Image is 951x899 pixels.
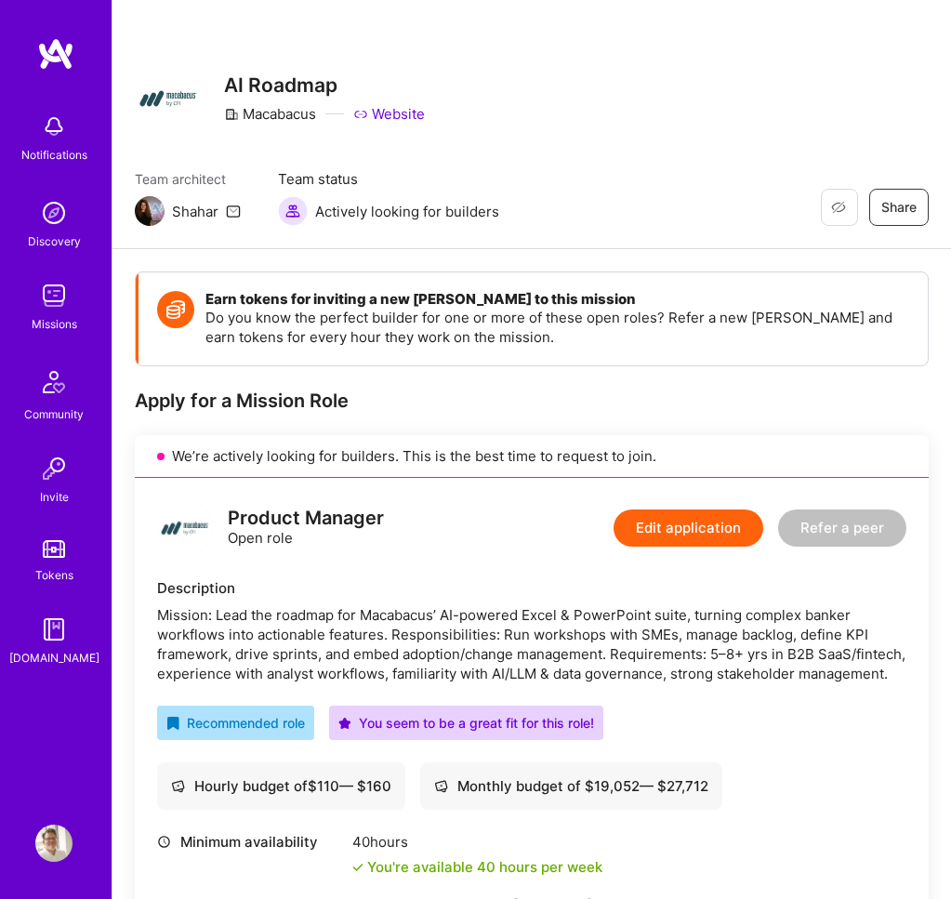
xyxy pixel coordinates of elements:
div: Notifications [21,145,87,165]
img: Company Logo [135,65,202,132]
i: icon PurpleStar [338,717,351,730]
i: icon Check [352,862,363,873]
p: Do you know the perfect builder for one or more of these open roles? Refer a new [PERSON_NAME] an... [205,308,909,347]
span: Team status [278,169,499,189]
i: icon Clock [157,835,171,849]
i: icon Cash [171,779,185,793]
a: User Avatar [31,825,77,862]
div: Minimum availability [157,832,343,852]
div: Open role [228,509,384,548]
img: Invite [35,450,73,487]
div: Mission: Lead the roadmap for Macabacus’ AI-powered Excel & PowerPoint suite, turning complex ban... [157,605,906,683]
a: Website [353,104,425,124]
img: discovery [35,194,73,231]
img: User Avatar [35,825,73,862]
div: Invite [40,487,69,507]
i: icon CompanyGray [224,107,239,122]
i: icon Cash [434,779,448,793]
i: icon EyeClosed [831,200,846,215]
img: bell [35,108,73,145]
img: logo [157,500,213,556]
i: icon Mail [226,204,241,218]
img: guide book [35,611,73,648]
div: You're available 40 hours per week [352,857,602,877]
div: Monthly budget of $ 19,052 — $ 27,712 [434,776,708,796]
div: You seem to be a great fit for this role! [338,713,594,733]
h3: AI Roadmap [224,73,425,97]
img: Community [32,360,76,404]
div: Tokens [35,565,73,585]
button: Refer a peer [778,509,906,547]
img: Team Architect [135,196,165,226]
div: We’re actively looking for builders. This is the best time to request to join. [135,435,929,478]
img: tokens [43,540,65,558]
span: Actively looking for builders [315,202,499,221]
img: Actively looking for builders [278,196,308,226]
i: icon RecommendedBadge [166,717,179,730]
div: Macabacus [224,104,316,124]
button: Edit application [614,509,763,547]
div: 40 hours [352,832,602,852]
button: Share [869,189,929,226]
div: Apply for a Mission Role [135,389,929,413]
div: [DOMAIN_NAME] [9,648,99,668]
div: Discovery [28,231,81,251]
div: Description [157,578,906,598]
h4: Earn tokens for inviting a new [PERSON_NAME] to this mission [205,291,909,308]
img: Token icon [157,291,194,328]
div: Community [24,404,84,424]
div: Hourly budget of $ 110 — $ 160 [171,776,391,796]
div: Missions [32,314,77,334]
div: Shahar [172,202,218,221]
div: Product Manager [228,509,384,528]
div: Recommended role [166,713,305,733]
img: teamwork [35,277,73,314]
span: Team architect [135,169,241,189]
img: logo [37,37,74,71]
span: Share [881,198,917,217]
